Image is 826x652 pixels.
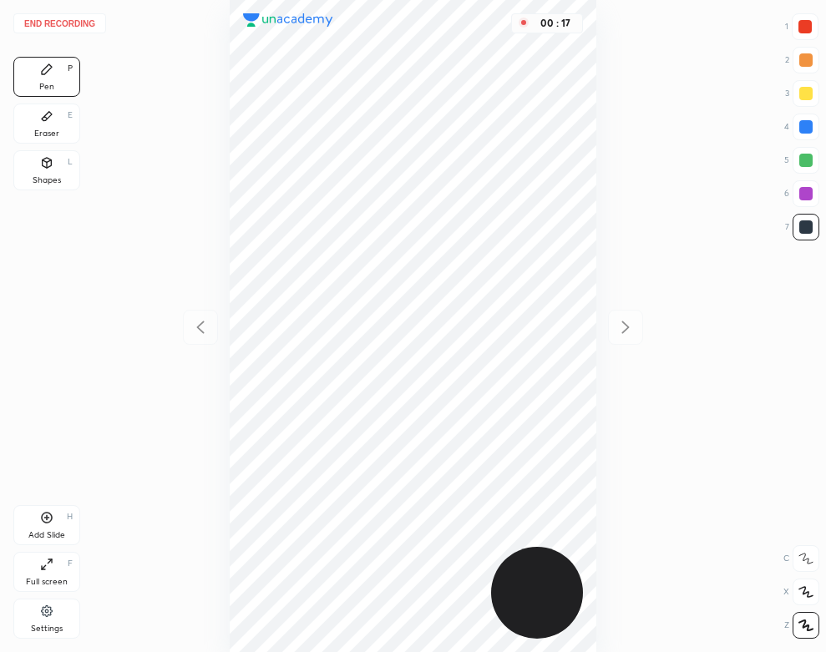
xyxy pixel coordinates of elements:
[31,624,63,633] div: Settings
[33,176,61,184] div: Shapes
[34,129,59,138] div: Eraser
[67,513,73,521] div: H
[13,13,106,33] button: End recording
[784,180,819,207] div: 6
[68,111,73,119] div: E
[28,531,65,539] div: Add Slide
[784,114,819,140] div: 4
[784,147,819,174] div: 5
[68,559,73,568] div: F
[783,579,819,605] div: X
[68,158,73,166] div: L
[26,578,68,586] div: Full screen
[535,18,575,29] div: 00 : 17
[784,612,819,639] div: Z
[785,13,818,40] div: 1
[68,64,73,73] div: P
[243,13,333,27] img: logo.38c385cc.svg
[783,545,819,572] div: C
[785,47,819,73] div: 2
[39,83,54,91] div: Pen
[785,214,819,240] div: 7
[785,80,819,107] div: 3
